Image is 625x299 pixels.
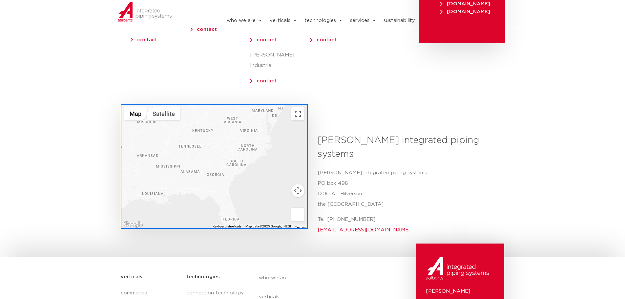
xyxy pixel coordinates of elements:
button: Toggle fullscreen view [291,107,304,120]
a: contact [257,78,277,83]
p: Tel. [PHONE_NUMBER] [318,214,500,235]
h5: technologies [186,272,220,282]
a: who we are [259,268,379,288]
a: contact [317,37,337,42]
button: Drag Pegman onto the map to open Street View [291,208,304,221]
p: [PERSON_NAME] integrated piping systems PO box 498 1200 AL Hilversum the [GEOGRAPHIC_DATA] [318,168,500,210]
a: [DOMAIN_NAME] [439,9,492,14]
a: [DOMAIN_NAME] [439,1,492,6]
a: contact [257,37,277,42]
button: Show satellite imagery [147,107,180,120]
span: [DOMAIN_NAME] [440,1,490,6]
a: technologies [304,14,343,27]
button: Keyboard shortcuts [213,224,241,229]
a: verticals [270,14,297,27]
a: Terms [295,226,306,229]
button: Map camera controls [291,184,304,197]
button: Show street map [124,107,147,120]
a: services [350,14,376,27]
a: [EMAIL_ADDRESS][DOMAIN_NAME] [318,227,410,232]
span: Map data ©2025 Google, INEGI [245,224,291,228]
h3: [PERSON_NAME] integrated piping systems [318,134,500,161]
img: Google [122,220,144,229]
span: [DOMAIN_NAME] [440,9,490,14]
a: contact [197,27,217,32]
a: sustainability [384,14,422,27]
nav: Menu [207,4,505,14]
h5: verticals [121,272,142,282]
a: who we are [227,14,262,27]
a: Open this area in Google Maps (opens a new window) [122,220,144,229]
a: contact [137,37,157,42]
p: [PERSON_NAME] – Industrial [250,50,310,71]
